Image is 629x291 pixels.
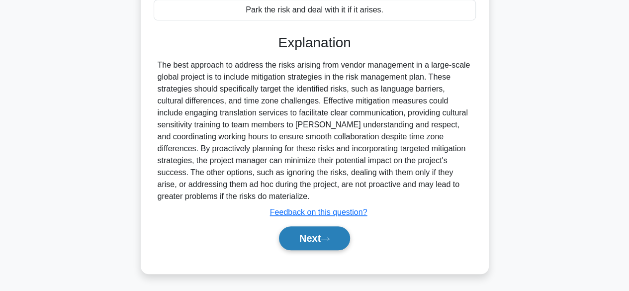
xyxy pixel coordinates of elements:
[279,226,350,250] button: Next
[270,208,367,216] a: Feedback on this question?
[158,59,472,202] div: The best approach to address the risks arising from vendor management in a large-scale global pro...
[160,34,470,51] h3: Explanation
